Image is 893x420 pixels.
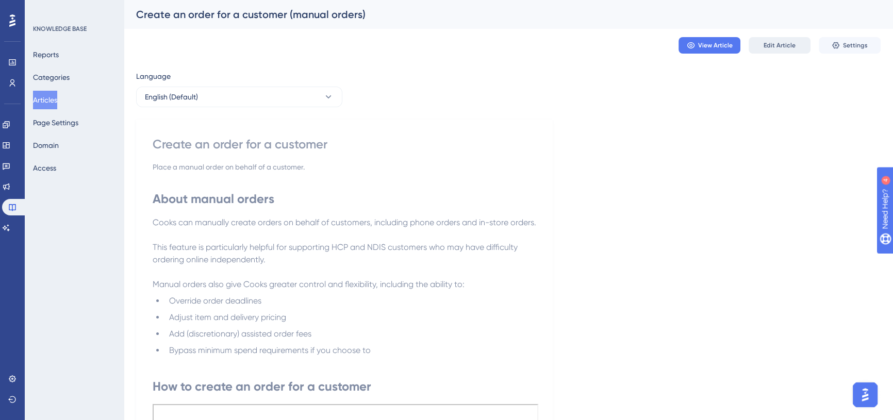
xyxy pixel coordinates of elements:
strong: About manual orders [153,191,274,206]
div: Create an order for a customer (manual orders) [136,7,855,22]
span: English (Default) [145,91,198,103]
span: Cooks can manually create orders on behalf of customers, including phone orders and in-store orders. [153,217,536,227]
span: Language [136,70,171,82]
span: Settings [843,41,868,49]
button: Categories [33,68,70,87]
button: View Article [679,37,740,54]
span: Need Help? [24,3,64,15]
span: Edit Article [764,41,796,49]
div: Place a manual order on behalf of a customer. [153,161,536,173]
div: 4 [72,5,75,13]
div: KNOWLEDGE BASE [33,25,87,33]
span: Bypass minimum spend requirements if you choose to [169,345,371,355]
button: Edit Article [749,37,811,54]
span: Manual orders also give Cooks greater control and flexibility, including the ability to: [153,279,465,289]
span: Adjust item and delivery pricing [169,312,286,322]
span: View Article [698,41,733,49]
button: English (Default) [136,87,342,107]
iframe: UserGuiding AI Assistant Launcher [850,379,881,410]
button: Reports [33,45,59,64]
button: Settings [819,37,881,54]
button: Domain [33,136,59,155]
button: Page Settings [33,113,78,132]
span: This feature is particularly helpful for supporting HCP and NDIS customers who may have difficult... [153,242,520,264]
span: Override order deadlines [169,296,261,306]
div: Create an order for a customer [153,136,536,153]
button: Articles [33,91,57,109]
span: Add (discretionary) assisted order fees [169,329,311,339]
strong: How to create an order for a customer [153,379,371,394]
button: Access [33,159,56,177]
